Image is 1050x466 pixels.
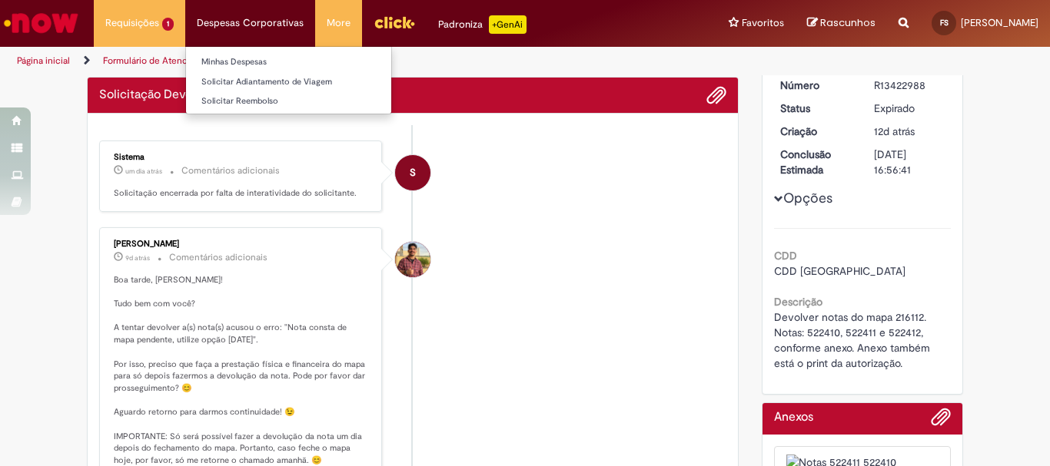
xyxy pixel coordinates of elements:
time: 28/08/2025 13:30:28 [125,167,162,176]
span: 12d atrás [874,124,915,138]
span: 1 [162,18,174,31]
span: Devolver notas do mapa 216112. Notas: 522410, 522411 e 522412, conforme anexo. Anexo também está ... [774,310,933,370]
span: 9d atrás [125,253,150,263]
time: 20/08/2025 15:30:27 [125,253,150,263]
a: Rascunhos [807,16,876,31]
ul: Despesas Corporativas [185,46,392,114]
span: Requisições [105,15,159,31]
b: Descrição [774,295,822,309]
div: [DATE] 16:56:41 [874,147,945,177]
h2: Solicitação Devolução Nota Fiscal Atualizada Promax Histórico de tíquete [99,88,389,102]
a: Solicitar Reembolso [186,93,391,110]
h2: Anexos [774,411,813,425]
dt: Criação [769,124,863,139]
span: Despesas Corporativas [197,15,304,31]
div: System [395,155,430,190]
b: CDD [774,249,797,263]
span: um dia atrás [125,167,162,176]
img: click_logo_yellow_360x200.png [374,11,415,34]
span: Rascunhos [820,15,876,30]
dt: Status [769,101,863,116]
p: Solicitação encerrada por falta de interatividade do solicitante. [114,187,370,200]
dt: Conclusão Estimada [769,147,863,177]
div: Expirado [874,101,945,116]
button: Adicionar anexos [931,407,951,435]
ul: Trilhas de página [12,47,689,75]
div: Sistema [114,153,370,162]
span: FS [940,18,949,28]
div: R13422988 [874,78,945,93]
small: Comentários adicionais [169,251,267,264]
img: ServiceNow [2,8,81,38]
div: 17/08/2025 17:18:25 [874,124,945,139]
p: +GenAi [489,15,527,34]
div: Vitor Jeremias Da Silva [395,242,430,277]
div: Padroniza [438,15,527,34]
div: [PERSON_NAME] [114,240,370,249]
a: Solicitar Adiantamento de Viagem [186,74,391,91]
small: Comentários adicionais [181,164,280,177]
button: Adicionar anexos [706,85,726,105]
span: Favoritos [742,15,784,31]
span: CDD [GEOGRAPHIC_DATA] [774,264,905,278]
a: Página inicial [17,55,70,67]
a: Formulário de Atendimento [103,55,217,67]
span: More [327,15,351,31]
span: [PERSON_NAME] [961,16,1038,29]
span: S [410,154,416,191]
dt: Número [769,78,863,93]
a: Minhas Despesas [186,54,391,71]
time: 17/08/2025 17:18:25 [874,124,915,138]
